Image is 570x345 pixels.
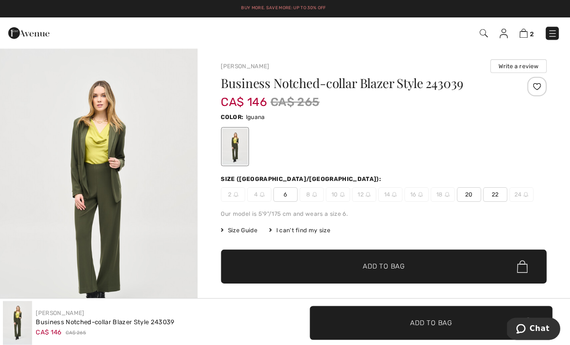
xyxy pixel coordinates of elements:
span: Add to Bag [411,316,453,326]
div: Business Notched-collar Blazer Style 243039 [39,316,177,326]
span: Iguana [247,113,267,120]
div: Our model is 5'9"/175 cm and wears a size 6. [223,209,547,217]
img: ring-m.svg [261,191,266,196]
button: Add to Bag [311,304,553,338]
a: [PERSON_NAME] [223,62,271,69]
span: 16 [405,186,429,201]
button: Write a review [491,59,547,73]
img: ring-m.svg [367,191,371,196]
img: ring-m.svg [313,191,318,196]
iframe: Opens a widget where you can chat to one of our agents [507,316,560,340]
span: 14 [379,186,403,201]
span: 2 [223,186,247,201]
span: Add to Bag [364,260,406,270]
h1: Business Notched-collar Blazer Style 243039 [223,76,493,89]
img: My Info [500,29,508,38]
img: Bag.svg [517,259,528,271]
img: ring-m.svg [524,191,528,196]
span: 2 [530,30,534,38]
span: 10 [327,186,351,201]
div: Iguana [224,128,249,164]
img: Search [480,29,488,37]
a: Buy More. Save More: Up to 30% Off [243,5,327,10]
span: 12 [353,186,377,201]
a: [PERSON_NAME] [39,308,87,315]
span: 24 [510,186,534,201]
a: 2 [520,27,534,39]
img: ring-m.svg [445,191,450,196]
span: Size Guide [223,225,259,234]
div: I can't find my size [271,225,331,234]
span: 6 [275,186,299,201]
span: 18 [431,186,456,201]
span: CA$ 146 [39,327,64,334]
span: Color: [223,113,245,120]
span: 4 [249,186,273,201]
span: CA$ 265 [272,93,321,110]
span: CA$ 146 [223,85,268,108]
img: ring-m.svg [341,191,346,196]
span: 22 [484,186,508,201]
img: Shopping Bag [520,29,528,38]
img: Menu [548,29,557,38]
button: Add to Bag [223,248,547,282]
div: Size ([GEOGRAPHIC_DATA]/[GEOGRAPHIC_DATA]): [223,174,384,182]
img: ring-m.svg [419,191,424,196]
img: ring-m.svg [235,191,240,196]
span: CA$ 265 [68,328,88,335]
img: ring-m.svg [393,191,398,196]
a: 1ère Avenue [11,28,52,37]
img: 1ère Avenue [11,23,52,43]
span: 20 [457,186,482,201]
span: 8 [301,186,325,201]
img: Business Notched-Collar Blazer Style 243039 [6,300,35,343]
